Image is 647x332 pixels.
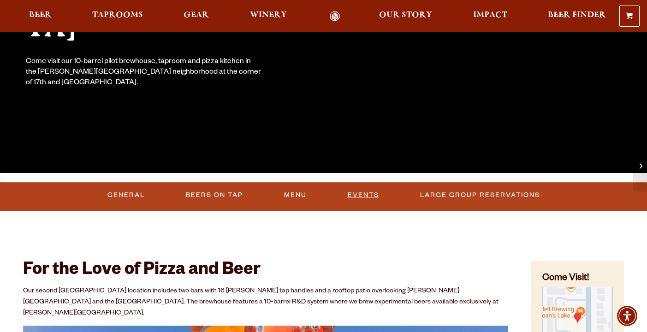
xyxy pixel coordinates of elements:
[416,185,544,206] a: Large Group Reservations
[182,185,247,206] a: Beers On Tap
[250,12,287,19] span: Winery
[617,306,637,326] div: Accessibility Menu
[26,57,262,89] div: Come visit our 10-barrel pilot brewhouse, taproom and pizza kitchen in the [PERSON_NAME][GEOGRAPH...
[178,11,215,22] a: Gear
[92,12,143,19] span: Taprooms
[23,261,508,281] h2: For the Love of Pizza and Beer
[317,11,352,22] a: Odell Home
[548,12,606,19] span: Beer Finder
[344,185,383,206] a: Events
[379,12,432,19] span: Our Story
[542,11,612,22] a: Beer Finder
[184,12,209,19] span: Gear
[244,11,293,22] a: Winery
[29,12,52,19] span: Beer
[542,272,613,285] h4: Come Visit!
[467,11,513,22] a: Impact
[373,11,438,22] a: Our Story
[473,12,507,19] span: Impact
[23,11,58,22] a: Beer
[280,185,310,206] a: Menu
[23,286,508,319] p: Our second [GEOGRAPHIC_DATA] location includes two bars with 16 [PERSON_NAME] tap handles and a r...
[86,11,149,22] a: Taprooms
[104,185,148,206] a: General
